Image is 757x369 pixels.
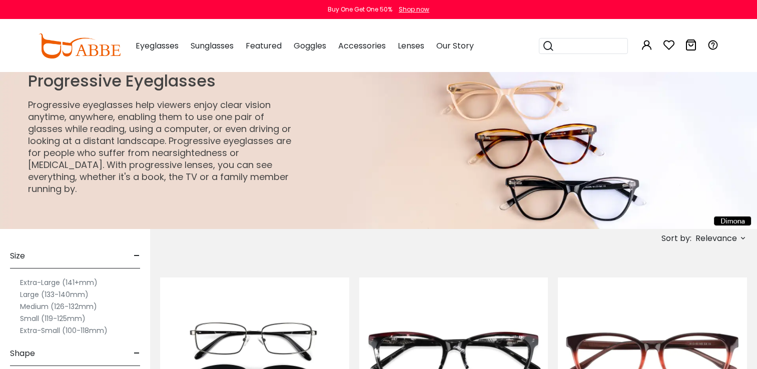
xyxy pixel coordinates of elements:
[398,40,424,51] span: Lenses
[246,40,282,51] span: Featured
[10,244,25,268] span: Size
[20,312,86,324] label: Small (119-125mm)
[136,40,179,51] span: Eyeglasses
[20,324,108,336] label: Extra-Small (100-118mm)
[294,40,326,51] span: Goggles
[134,341,140,365] span: -
[39,33,121,58] img: abbeglasses.com
[436,40,474,51] span: Our Story
[695,229,737,247] span: Relevance
[661,232,691,244] span: Sort by:
[20,276,98,288] label: Extra-Large (141+mm)
[328,5,392,14] div: Buy One Get One 50%
[20,300,97,312] label: Medium (126-132mm)
[20,288,89,300] label: Large (133-140mm)
[191,40,234,51] span: Sunglasses
[399,5,429,14] div: Shop now
[134,244,140,268] span: -
[28,99,299,195] p: Progressive eyeglasses help viewers enjoy clear vision anytime, anywhere, enabling them to use on...
[28,71,299,90] h1: Progressive Eyeglasses
[10,341,35,365] span: Shape
[394,5,429,13] a: Shop now
[338,40,386,51] span: Accessories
